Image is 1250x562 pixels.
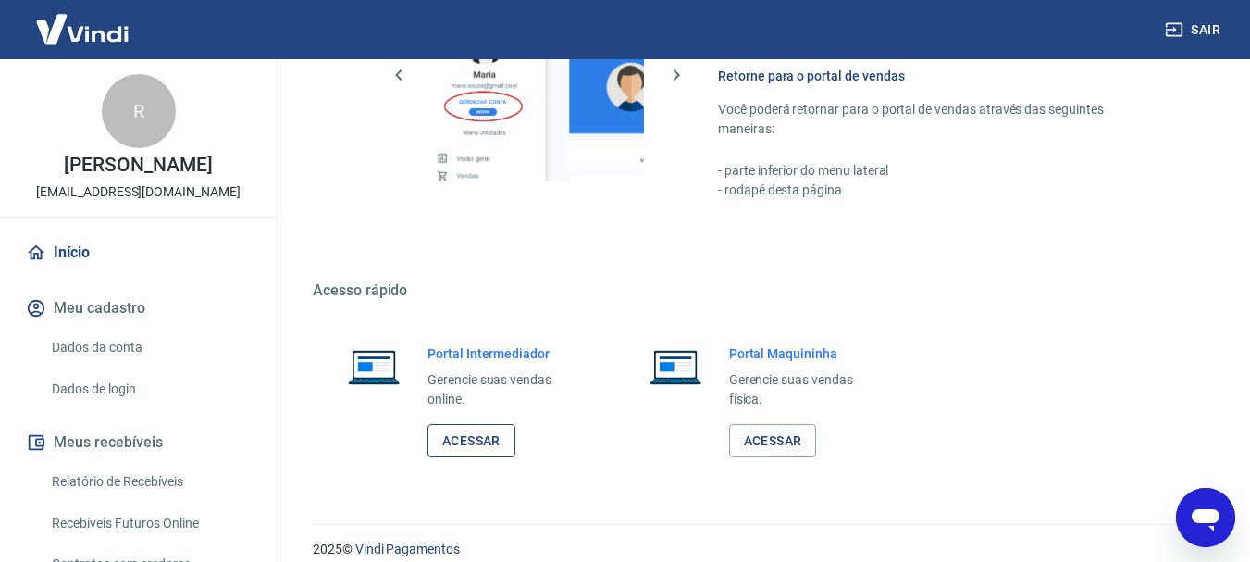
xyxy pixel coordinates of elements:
img: Imagem de um notebook aberto [637,344,714,389]
a: Acessar [427,424,515,458]
p: - parte inferior do menu lateral [718,161,1161,181]
p: Gerencie suas vendas física. [729,370,883,409]
img: Imagem de um notebook aberto [335,344,413,389]
h5: Acesso rápido [313,281,1206,300]
a: Dados da conta [44,329,254,367]
a: Início [22,232,254,273]
h6: Portal Maquininha [729,344,883,363]
a: Vindi Pagamentos [355,542,460,556]
p: [PERSON_NAME] [64,156,212,175]
a: Recebíveis Futuros Online [44,505,254,543]
p: - rodapé desta página [718,181,1161,200]
img: Vindi [22,1,142,57]
p: 2025 © [313,540,1206,559]
a: Dados de login [44,370,254,408]
h6: Portal Intermediador [427,344,581,363]
iframe: Botão para abrir a janela de mensagens [1176,488,1235,547]
a: Acessar [729,424,817,458]
button: Sair [1161,13,1228,47]
button: Meu cadastro [22,288,254,329]
button: Meus recebíveis [22,422,254,463]
p: Gerencie suas vendas online. [427,370,581,409]
a: Relatório de Recebíveis [44,463,254,501]
div: R [102,74,176,148]
p: [EMAIL_ADDRESS][DOMAIN_NAME] [36,182,241,202]
p: Você poderá retornar para o portal de vendas através das seguintes maneiras: [718,100,1161,139]
h6: Retorne para o portal de vendas [718,67,1161,85]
